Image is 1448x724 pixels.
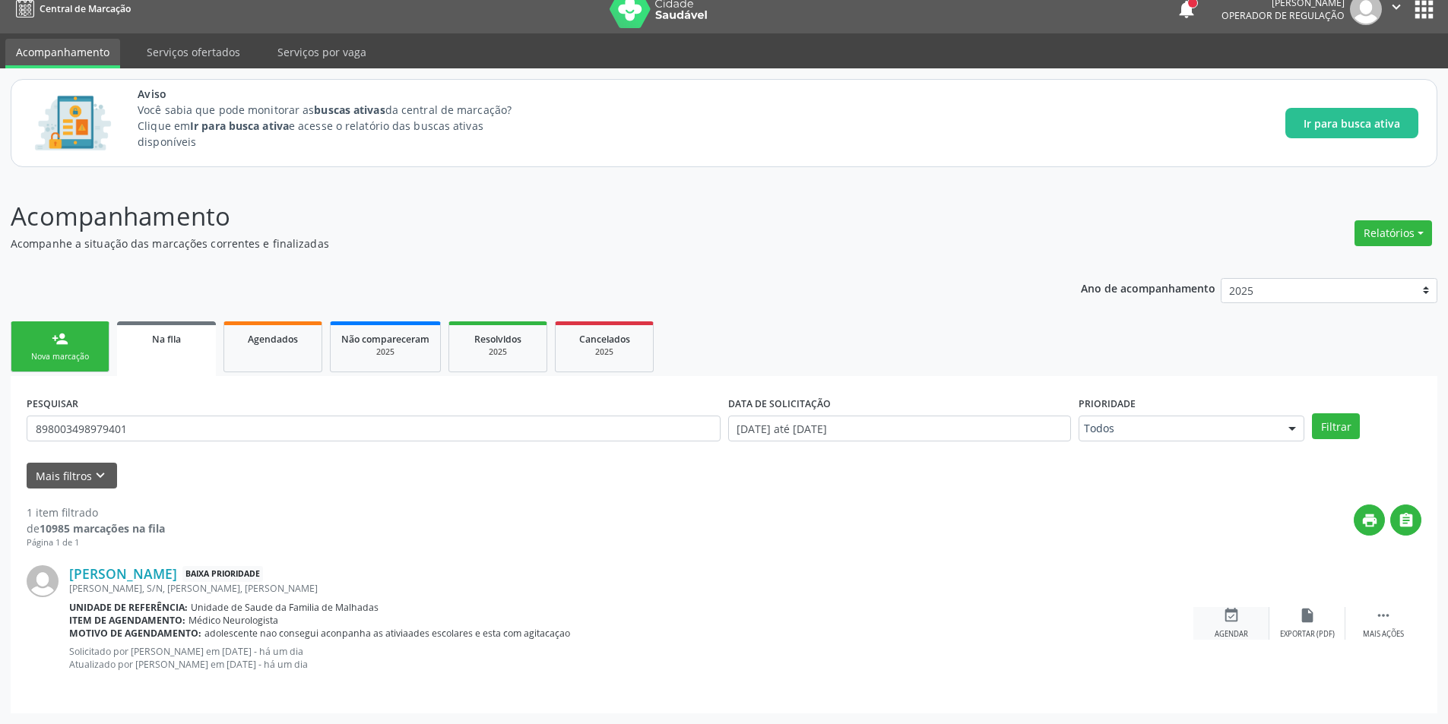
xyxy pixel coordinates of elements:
[92,467,109,484] i: keyboard_arrow_down
[1081,278,1215,297] p: Ano de acompanhamento
[69,614,185,627] b: Item de agendamento:
[579,333,630,346] span: Cancelados
[1354,504,1385,536] button: print
[1280,629,1335,640] div: Exportar (PDF)
[1223,607,1240,624] i: event_available
[728,416,1071,441] input: Selecione um intervalo
[248,333,298,346] span: Agendados
[314,103,385,117] strong: buscas ativas
[69,601,188,614] b: Unidade de referência:
[69,565,177,582] a: [PERSON_NAME]
[341,346,429,358] div: 2025
[11,236,1009,251] p: Acompanhe a situação das marcações correntes e finalizadas
[1375,607,1392,624] i: 
[341,333,429,346] span: Não compareceram
[138,86,540,102] span: Aviso
[1221,9,1345,22] span: Operador de regulação
[27,520,165,536] div: de
[27,463,117,489] button: Mais filtroskeyboard_arrow_down
[1363,629,1404,640] div: Mais ações
[1299,607,1316,624] i: insert_drive_file
[190,119,289,133] strong: Ir para busca ativa
[27,416,721,441] input: Nome, CNS
[5,39,120,68] a: Acompanhamento
[1390,504,1421,536] button: 
[182,566,263,582] span: Baixa Prioridade
[189,614,278,627] span: Médico Neurologista
[52,330,68,347] div: person_add
[474,333,521,346] span: Resolvidos
[27,565,59,597] img: img
[27,536,165,549] div: Página 1 de 1
[138,102,540,150] p: Você sabia que pode monitorar as da central de marcação? Clique em e acesse o relatório das busca...
[460,346,536,358] div: 2025
[40,2,131,15] span: Central de Marcação
[69,627,201,640] b: Motivo de agendamento:
[1398,512,1415,529] i: 
[69,582,1193,595] div: [PERSON_NAME], S/N, [PERSON_NAME], [PERSON_NAME]
[1355,220,1432,246] button: Relatórios
[30,89,116,157] img: Imagem de CalloutCard
[152,333,181,346] span: Na fila
[1215,629,1248,640] div: Agendar
[1084,421,1273,436] span: Todos
[204,627,570,640] span: adolescente nao consegui aconpanha as ativiaades escolares e esta com agitacaçao
[1079,392,1136,416] label: Prioridade
[69,645,1193,671] p: Solicitado por [PERSON_NAME] em [DATE] - há um dia Atualizado por [PERSON_NAME] em [DATE] - há um...
[267,39,377,65] a: Serviços por vaga
[728,392,831,416] label: DATA DE SOLICITAÇÃO
[1312,413,1360,439] button: Filtrar
[1304,115,1400,131] span: Ir para busca ativa
[1361,512,1378,529] i: print
[27,392,78,416] label: PESQUISAR
[191,601,379,614] span: Unidade de Saude da Familia de Malhadas
[22,351,98,362] div: Nova marcação
[11,198,1009,236] p: Acompanhamento
[1285,108,1418,138] button: Ir para busca ativa
[566,346,642,358] div: 2025
[27,504,165,520] div: 1 item filtrado
[136,39,251,65] a: Serviços ofertados
[40,521,165,536] strong: 10985 marcações na fila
